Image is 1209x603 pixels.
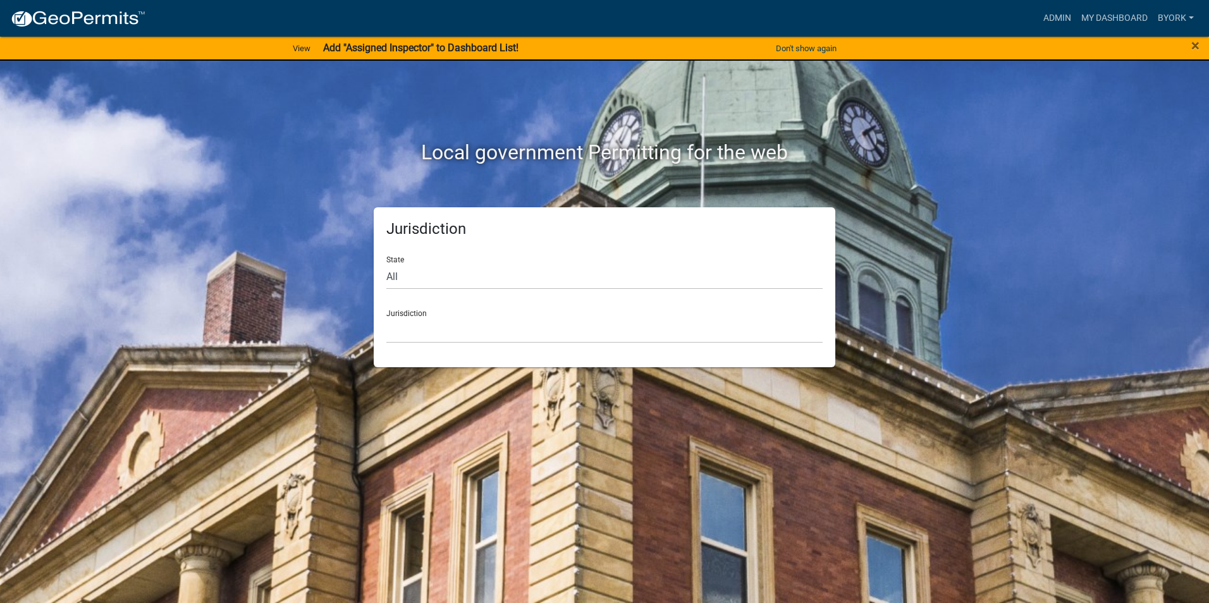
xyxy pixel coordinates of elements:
[771,38,842,59] button: Don't show again
[254,140,955,164] h2: Local government Permitting for the web
[1191,38,1200,53] button: Close
[386,220,823,238] h5: Jurisdiction
[1153,6,1199,30] a: byork
[323,42,519,54] strong: Add "Assigned Inspector" to Dashboard List!
[1191,37,1200,54] span: ×
[1076,6,1153,30] a: My Dashboard
[288,38,316,59] a: View
[1038,6,1076,30] a: Admin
